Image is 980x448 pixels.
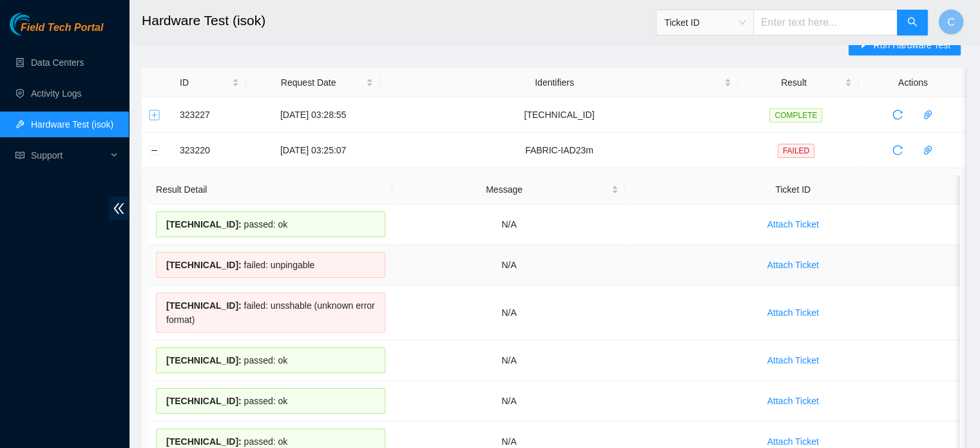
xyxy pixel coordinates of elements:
[246,133,380,168] td: [DATE] 03:25:07
[392,340,626,381] td: N/A
[10,13,65,35] img: Akamai Technologies
[31,142,107,168] span: Support
[888,110,907,120] span: reload
[380,133,738,168] td: FABRIC-IAD23m
[173,97,246,133] td: 323227
[897,10,928,35] button: search
[15,151,24,160] span: read
[246,97,380,133] td: [DATE] 03:28:55
[918,104,938,125] button: paper-clip
[918,110,937,120] span: paper-clip
[887,140,908,161] button: reload
[166,300,242,311] span: [TECHNICAL_ID] :
[778,144,814,158] span: FAILED
[21,22,103,34] span: Field Tech Portal
[757,391,829,411] button: Attach Ticket
[156,388,385,414] div: passed: ok
[767,217,819,231] span: Attach Ticket
[31,88,82,99] a: Activity Logs
[149,110,160,120] button: Expand row
[31,57,84,68] a: Data Centers
[10,23,103,40] a: Akamai TechnologiesField Tech Portal
[887,104,908,125] button: reload
[149,175,392,204] th: Result Detail
[166,260,242,270] span: [TECHNICAL_ID] :
[380,97,738,133] td: [TECHNICAL_ID]
[156,252,385,278] div: failed: unpingable
[767,394,819,408] span: Attach Ticket
[767,353,819,367] span: Attach Ticket
[156,211,385,237] div: passed: ok
[166,436,242,447] span: [TECHNICAL_ID] :
[173,133,246,168] td: 323220
[757,350,829,371] button: Attach Ticket
[859,41,868,51] span: caret-right
[769,108,822,122] span: COMPLETE
[947,14,955,30] span: C
[757,302,829,323] button: Attach Ticket
[392,204,626,245] td: N/A
[757,214,829,235] button: Attach Ticket
[918,140,938,161] button: paper-clip
[918,145,937,155] span: paper-clip
[156,347,385,373] div: passed: ok
[166,219,242,229] span: [TECHNICAL_ID] :
[767,258,819,272] span: Attach Ticket
[109,197,129,220] span: double-left
[149,145,160,155] button: Collapse row
[873,38,950,52] span: Run Hardware Test
[31,119,113,130] a: Hardware Test (isok)
[767,306,819,320] span: Attach Ticket
[166,355,242,365] span: [TECHNICAL_ID] :
[392,381,626,422] td: N/A
[392,245,626,286] td: N/A
[859,68,967,97] th: Actions
[664,13,745,32] span: Ticket ID
[156,293,385,333] div: failed: unsshable (unknown error format)
[166,396,242,406] span: [TECHNICAL_ID] :
[757,255,829,275] button: Attach Ticket
[626,175,960,204] th: Ticket ID
[392,286,626,340] td: N/A
[849,35,961,55] button: caret-rightRun Hardware Test
[938,9,964,35] button: C
[888,145,907,155] span: reload
[907,17,918,29] span: search
[753,10,898,35] input: Enter text here...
